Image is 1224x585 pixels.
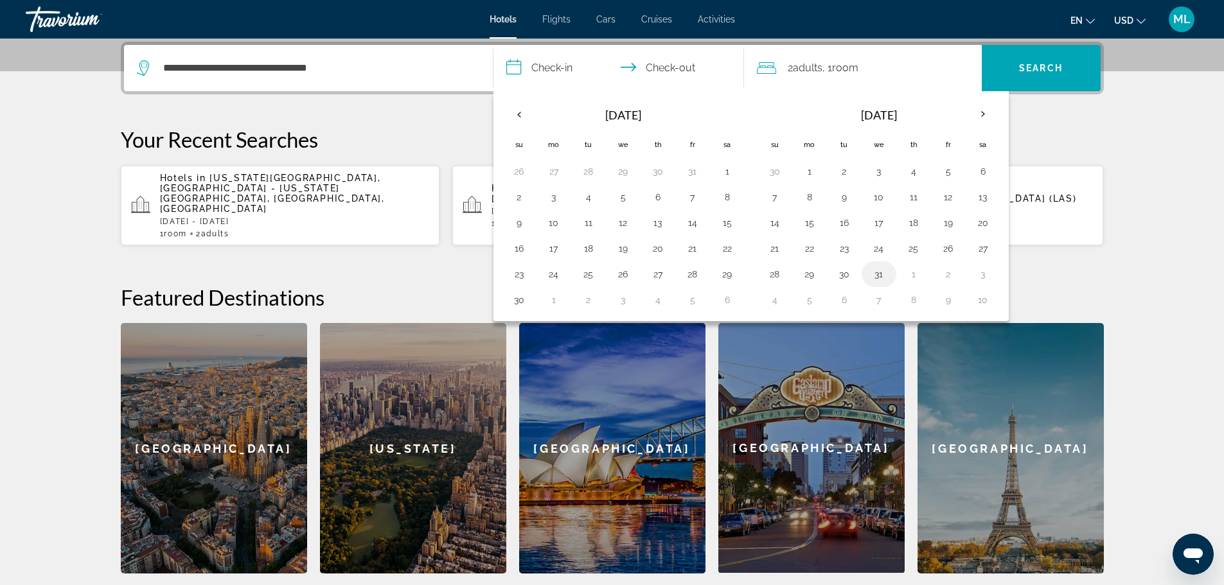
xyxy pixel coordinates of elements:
[613,291,634,309] button: Day 3
[537,100,710,130] th: [DATE]
[682,214,703,232] button: Day 14
[502,100,537,129] button: Previous month
[793,62,822,74] span: Adults
[918,323,1104,573] a: Paris[GEOGRAPHIC_DATA]
[544,214,564,232] button: Day 10
[596,14,616,24] a: Cars
[918,323,1104,573] div: [GEOGRAPHIC_DATA]
[121,323,307,573] a: Barcelona[GEOGRAPHIC_DATA]
[788,59,822,77] span: 2
[509,291,529,309] button: Day 30
[792,100,966,130] th: [DATE]
[544,188,564,206] button: Day 3
[648,188,668,206] button: Day 6
[869,240,889,258] button: Day 24
[765,291,785,309] button: Day 4
[938,188,959,206] button: Day 12
[320,323,506,573] div: [US_STATE]
[938,162,959,180] button: Day 5
[765,188,785,206] button: Day 7
[973,240,993,258] button: Day 27
[544,291,564,309] button: Day 1
[160,173,206,183] span: Hotels in
[799,265,820,283] button: Day 29
[544,162,564,180] button: Day 27
[799,291,820,309] button: Day 5
[682,240,703,258] button: Day 21
[682,291,703,309] button: Day 5
[578,162,599,180] button: Day 28
[682,162,703,180] button: Day 31
[613,188,634,206] button: Day 5
[121,323,307,573] div: [GEOGRAPHIC_DATA]
[834,240,855,258] button: Day 23
[1070,11,1095,30] button: Change language
[613,265,634,283] button: Day 26
[765,240,785,258] button: Day 21
[869,214,889,232] button: Day 17
[613,162,634,180] button: Day 29
[1070,15,1083,26] span: en
[519,323,705,573] a: Sydney[GEOGRAPHIC_DATA]
[982,45,1101,91] button: Search
[124,45,1101,91] div: Search widget
[492,207,761,216] p: [DATE] - [DATE]
[509,214,529,232] button: Day 9
[648,162,668,180] button: Day 30
[718,323,905,573] div: [GEOGRAPHIC_DATA]
[578,214,599,232] button: Day 11
[320,323,506,573] a: New York[US_STATE]
[542,14,571,24] span: Flights
[648,291,668,309] button: Day 4
[799,240,820,258] button: Day 22
[973,188,993,206] button: Day 13
[121,284,1104,310] h2: Featured Destinations
[834,214,855,232] button: Day 16
[822,59,858,77] span: , 1
[509,162,529,180] button: Day 26
[519,323,705,573] div: [GEOGRAPHIC_DATA]
[578,291,599,309] button: Day 2
[744,45,982,91] button: Travelers: 2 adults, 0 children
[544,240,564,258] button: Day 17
[717,214,738,232] button: Day 15
[973,214,993,232] button: Day 20
[832,62,858,74] span: Room
[493,45,744,91] button: Select check in and out date
[717,240,738,258] button: Day 22
[717,265,738,283] button: Day 29
[799,162,820,180] button: Day 1
[613,214,634,232] button: Day 12
[492,219,519,228] span: 1
[765,214,785,232] button: Day 14
[160,229,187,238] span: 1
[903,291,924,309] button: Day 8
[613,240,634,258] button: Day 19
[938,214,959,232] button: Day 19
[938,265,959,283] button: Day 2
[121,165,440,246] button: Hotels in [US_STATE][GEOGRAPHIC_DATA], [GEOGRAPHIC_DATA] - [US_STATE][GEOGRAPHIC_DATA], [GEOGRAPH...
[578,188,599,206] button: Day 4
[162,58,474,78] input: Search hotel destination
[698,14,735,24] a: Activities
[544,265,564,283] button: Day 24
[717,291,738,309] button: Day 6
[26,3,154,36] a: Travorium
[765,265,785,283] button: Day 28
[1165,6,1198,33] button: User Menu
[648,214,668,232] button: Day 13
[717,188,738,206] button: Day 8
[641,14,672,24] a: Cruises
[765,162,785,180] button: Day 30
[799,214,820,232] button: Day 15
[834,265,855,283] button: Day 30
[160,173,385,214] span: [US_STATE][GEOGRAPHIC_DATA], [GEOGRAPHIC_DATA] - [US_STATE][GEOGRAPHIC_DATA], [GEOGRAPHIC_DATA], ...
[509,240,529,258] button: Day 16
[973,291,993,309] button: Day 10
[196,229,229,238] span: 2
[682,265,703,283] button: Day 28
[869,291,889,309] button: Day 7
